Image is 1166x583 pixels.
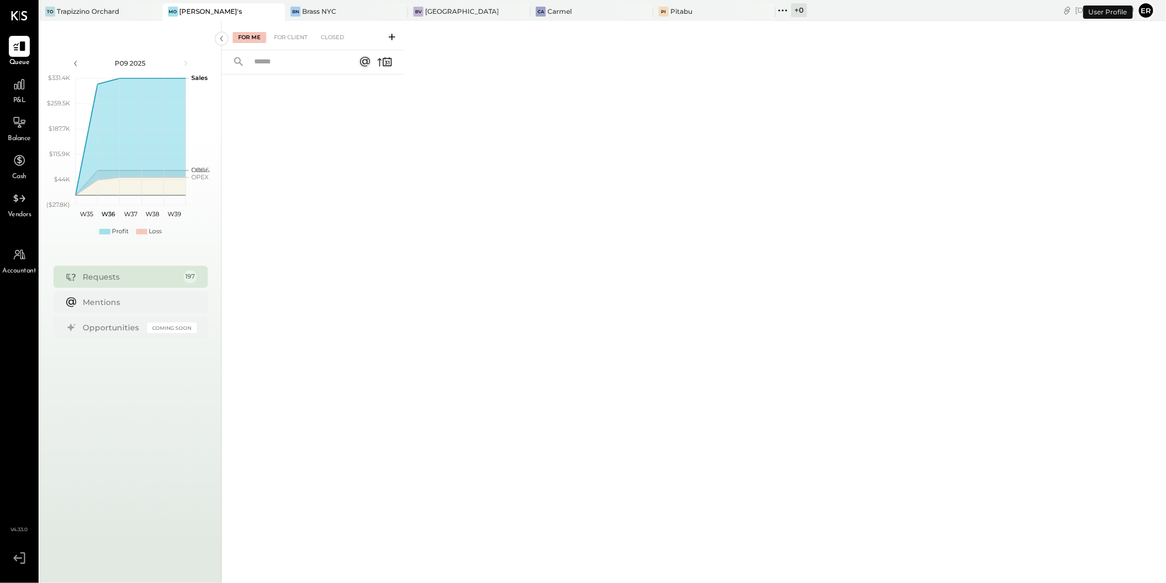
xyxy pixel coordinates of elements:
div: Pi [659,7,669,17]
div: For Me [233,32,266,43]
a: Accountant [1,244,38,276]
span: Vendors [8,210,31,220]
div: Coming Soon [147,323,197,333]
div: copy link [1062,4,1073,16]
div: User Profile [1083,6,1133,19]
text: W38 [146,210,159,218]
div: For Client [268,32,313,43]
div: Carmel [547,7,572,16]
text: $331.4K [48,74,70,82]
div: Loss [149,227,162,236]
div: Mentions [83,297,191,308]
a: Vendors [1,188,38,220]
text: ($27.8K) [46,201,70,208]
div: [DATE] [1076,5,1135,15]
div: TO [45,7,55,17]
div: [GEOGRAPHIC_DATA] [425,7,499,16]
text: $259.5K [47,99,70,107]
div: Ca [536,7,546,17]
a: P&L [1,74,38,106]
span: Accountant [3,266,36,276]
text: W39 [168,210,181,218]
div: 197 [184,270,197,284]
text: $187.7K [49,125,70,132]
span: Balance [8,134,31,144]
text: $44K [54,175,70,183]
text: Occu... [191,166,210,174]
div: Brass NYC [302,7,336,16]
div: Opportunities [83,322,142,333]
text: W37 [124,210,137,218]
a: Queue [1,36,38,68]
div: BV [413,7,423,17]
div: [PERSON_NAME]'s [180,7,243,16]
div: Trapizzino Orchard [57,7,119,16]
text: W35 [80,210,93,218]
text: $115.9K [49,150,70,158]
text: Sales [191,74,208,82]
div: Profit [112,227,128,236]
div: BN [291,7,300,17]
div: P09 2025 [84,58,178,68]
div: + 0 [791,3,807,17]
span: Cash [12,172,26,182]
text: W36 [101,210,115,218]
span: Queue [9,58,30,68]
div: Pitabu [670,7,692,16]
div: Requests [83,271,178,282]
div: Closed [315,32,350,43]
button: Er [1137,2,1155,19]
text: OPEX [191,173,209,181]
a: Cash [1,150,38,182]
div: Mo [168,7,178,17]
span: P&L [13,96,26,106]
a: Balance [1,112,38,144]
